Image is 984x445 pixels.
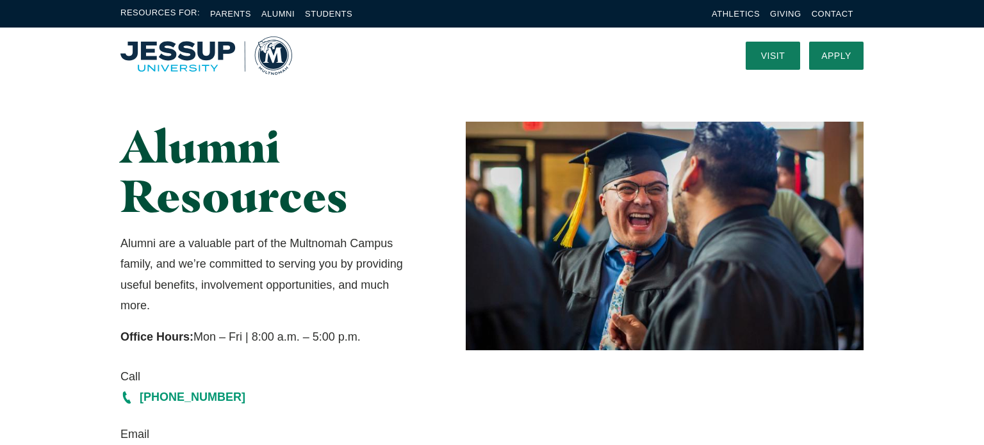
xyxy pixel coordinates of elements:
[120,36,292,75] img: Multnomah University Logo
[712,9,760,19] a: Athletics
[120,233,416,316] p: Alumni are a valuable part of the Multnomah Campus family, and we’re committed to serving you by ...
[120,424,416,444] span: Email
[120,327,416,347] p: Mon – Fri | 8:00 a.m. – 5:00 p.m.
[120,387,416,407] a: [PHONE_NUMBER]
[305,9,352,19] a: Students
[770,9,801,19] a: Giving
[746,42,800,70] a: Visit
[812,9,853,19] a: Contact
[261,9,295,19] a: Alumni
[120,6,200,21] span: Resources For:
[210,9,251,19] a: Parents
[809,42,864,70] a: Apply
[466,122,864,350] img: Two Graduates Laughing
[120,330,193,343] strong: Office Hours:
[120,122,416,220] h1: Alumni Resources
[120,366,416,387] span: Call
[120,36,292,75] a: Home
